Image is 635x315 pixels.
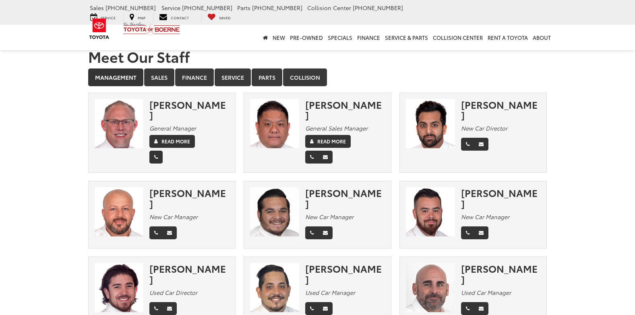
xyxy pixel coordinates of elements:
h1: Meet Our Staff [88,48,547,64]
img: Larry Horn [250,263,299,312]
a: Parts [252,68,282,86]
img: Chris Franklin [95,99,144,148]
div: [PERSON_NAME] [305,263,385,284]
a: Email [162,302,177,315]
div: [PERSON_NAME] [149,263,229,284]
a: Contact [153,13,195,22]
em: New Car Manager [149,213,198,221]
a: Service & Parts: Opens in a new tab [383,25,430,50]
a: Email [162,226,177,239]
span: Service [101,15,116,20]
span: Service [161,4,180,12]
em: Used Car Manager [461,288,511,296]
span: Sales [90,4,104,12]
a: Email [474,138,488,151]
a: Map [123,13,151,22]
a: Phone [461,302,474,315]
div: [PERSON_NAME] [305,187,385,209]
a: About [530,25,553,50]
em: Used Car Director [149,288,197,296]
span: Contact [171,15,189,20]
span: [PHONE_NUMBER] [353,4,403,12]
div: Department Tabs [88,68,547,87]
img: Jerry Gomez [250,187,299,236]
a: Finance [175,68,214,86]
div: [PERSON_NAME] [149,187,229,209]
span: Saved [219,15,231,20]
div: [PERSON_NAME] [461,187,541,209]
a: Read More [149,135,195,148]
img: Aaron Cooper [406,187,455,236]
a: Read More [305,135,351,148]
span: [PHONE_NUMBER] [182,4,232,12]
em: New Car Manager [461,213,509,221]
a: Sales [144,68,174,86]
img: David Padilla [95,263,144,312]
a: Phone [149,226,163,239]
a: Rent a Toyota [485,25,530,50]
em: New Car Manager [305,213,354,221]
a: Phone [149,302,163,315]
a: Specials [325,25,355,50]
a: Pre-Owned [288,25,325,50]
a: Email [474,302,488,315]
a: Management [88,68,143,86]
div: [PERSON_NAME] [305,99,385,120]
a: Service [84,13,122,22]
img: Tuan Tran [250,99,299,148]
span: [PHONE_NUMBER] [252,4,302,12]
a: Phone [461,226,474,239]
a: Email [318,302,333,315]
em: New Car Director [461,124,507,132]
span: Map [138,15,145,20]
div: [PERSON_NAME] [149,99,229,120]
em: General Sales Manager [305,124,368,132]
a: New [270,25,288,50]
a: Phone [461,138,474,151]
label: Read More [161,138,190,145]
img: Sam Abraham [95,187,144,236]
div: [PERSON_NAME] [461,99,541,120]
span: Collision Center [307,4,351,12]
a: Collision Center [430,25,485,50]
a: Phone [305,302,319,315]
img: Vic Vaughan Toyota of Boerne [123,22,180,36]
img: Gregg Dickey [406,263,455,312]
a: Phone [149,151,163,164]
a: Email [318,151,333,164]
a: Email [474,226,488,239]
a: Phone [305,226,319,239]
span: Parts [237,4,250,12]
a: Service [215,68,251,86]
a: Home [261,25,270,50]
em: Used Car Manager [305,288,355,296]
img: Aman Shiekh [406,99,455,148]
label: Read More [317,138,346,145]
img: Toyota [84,16,114,42]
a: My Saved Vehicles [201,13,237,22]
div: [PERSON_NAME] [461,263,541,284]
a: Email [318,226,333,239]
em: General Manager [149,124,196,132]
a: Collision [283,68,327,86]
a: Finance [355,25,383,50]
span: [PHONE_NUMBER] [105,4,156,12]
a: Phone [305,151,319,164]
